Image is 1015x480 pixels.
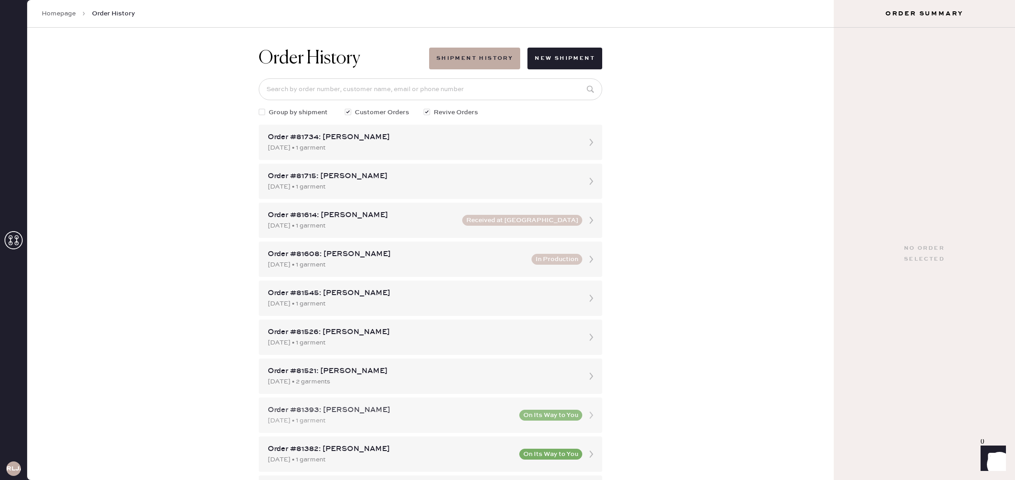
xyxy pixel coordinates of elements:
button: On Its Way to You [519,449,582,460]
div: [DATE] • 2 garments [268,377,577,387]
h1: Order History [259,48,360,69]
a: Homepage [42,9,76,18]
div: Order #81393: [PERSON_NAME] [268,405,514,416]
h3: Order Summary [834,9,1015,18]
div: Order #81521: [PERSON_NAME] [268,366,577,377]
h3: RLJA [6,465,21,472]
div: [DATE] • 1 garment [268,416,514,426]
button: New Shipment [527,48,602,69]
div: Order #81734: [PERSON_NAME] [268,132,577,143]
div: Order #81614: [PERSON_NAME] [268,210,457,221]
iframe: Front Chat [972,439,1011,478]
div: [DATE] • 1 garment [268,143,577,153]
div: [DATE] • 1 garment [268,260,526,270]
div: [DATE] • 1 garment [268,338,577,348]
span: Group by shipment [269,107,328,117]
div: Order #81545: [PERSON_NAME] [268,288,577,299]
button: On Its Way to You [519,410,582,421]
div: Order #81715: [PERSON_NAME] [268,171,577,182]
input: Search by order number, customer name, email or phone number [259,78,602,100]
div: [DATE] • 1 garment [268,455,514,465]
div: Order #81608: [PERSON_NAME] [268,249,526,260]
div: [DATE] • 1 garment [268,182,577,192]
span: Revive Orders [434,107,478,117]
button: Received at [GEOGRAPHIC_DATA] [462,215,582,226]
div: Order #81526: [PERSON_NAME] [268,327,577,338]
button: Shipment History [429,48,520,69]
div: Order #81382: [PERSON_NAME] [268,444,514,455]
div: [DATE] • 1 garment [268,299,577,309]
button: In Production [532,254,582,265]
div: No order selected [904,243,945,265]
span: Order History [92,9,135,18]
div: [DATE] • 1 garment [268,221,457,231]
span: Customer Orders [355,107,409,117]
